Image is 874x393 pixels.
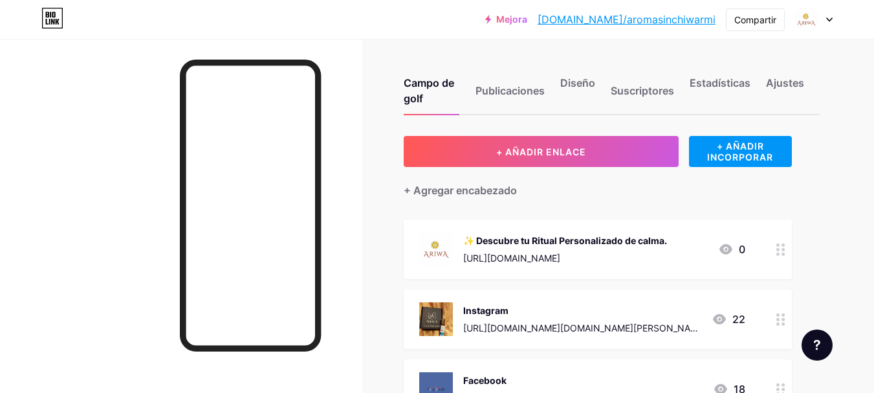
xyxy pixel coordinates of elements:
img: Instagram [419,302,453,336]
img: ✨ Descubre tu Ritual Personalizado de calma. [419,232,453,266]
font: Estadísticas [690,76,750,89]
font: Ajustes [766,76,804,89]
a: [DOMAIN_NAME]/aromasinchiwarmi [538,12,716,27]
font: Facebook [463,375,507,386]
font: [URL][DOMAIN_NAME] [463,253,560,264]
font: + AÑADIR INCORPORAR [707,140,773,163]
font: Instagram [463,305,508,316]
font: 22 [732,313,745,326]
font: ✨ Descubre tu Ritual Personalizado de calma. [463,235,667,246]
img: Candy Vela [794,7,819,32]
font: Publicaciones [475,84,545,97]
font: Mejora [496,14,527,25]
font: Diseño [560,76,595,89]
font: Suscriptores [611,84,674,97]
font: [DOMAIN_NAME]/aromasinchiwarmi [538,13,716,26]
font: Compartir [734,14,776,25]
font: 0 [739,243,745,256]
font: [URL][DOMAIN_NAME][DOMAIN_NAME][PERSON_NAME] [463,322,698,347]
button: + AÑADIR ENLACE [404,136,679,167]
font: + AÑADIR ENLACE [496,146,586,157]
font: + Agregar encabezado [404,184,517,197]
font: Campo de golf [404,76,454,105]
